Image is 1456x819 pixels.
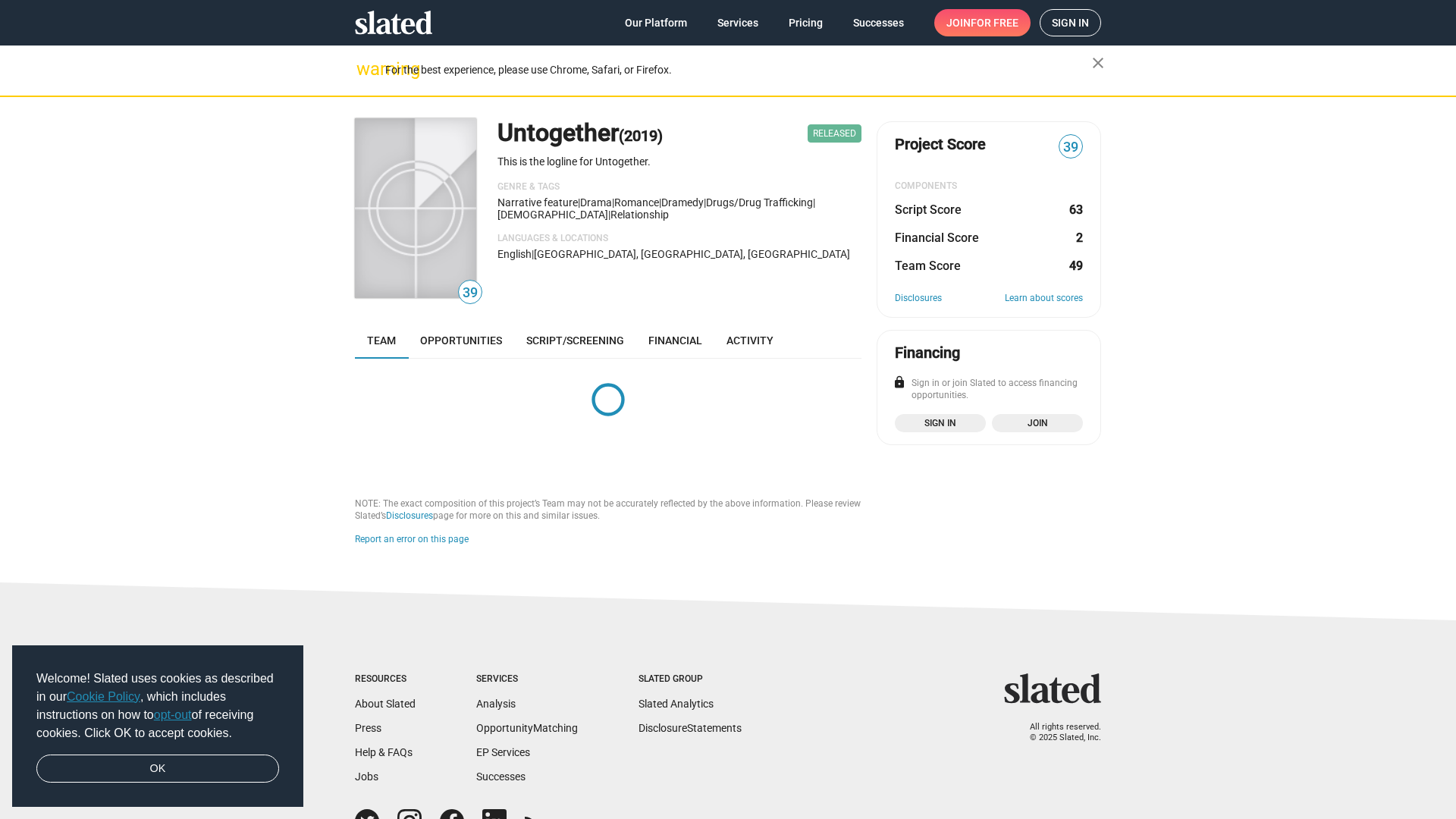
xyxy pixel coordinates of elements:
[355,746,413,758] a: Help & FAQs
[992,414,1083,432] a: Join
[497,155,861,169] p: This is the logline for Untogether.
[895,343,960,363] div: Financing
[619,127,663,145] span: (2019)
[895,134,986,155] span: Project Score
[497,233,861,245] p: Languages & Locations
[893,375,906,389] mat-icon: lock
[476,770,526,783] a: Successes
[580,196,612,209] span: Drama
[639,722,742,734] a: DisclosureStatements
[386,510,433,521] a: Disclosures
[841,9,916,36] a: Successes
[613,9,699,36] a: Our Platform
[625,9,687,36] span: Our Platform
[1052,10,1089,36] span: Sign in
[355,722,381,734] a: Press
[895,293,942,305] a: Disclosures
[497,117,663,149] h1: Untogether
[497,209,608,221] span: [DEMOGRAPHIC_DATA]
[497,181,861,193] p: Genre & Tags
[608,209,610,221] span: |
[1005,293,1083,305] a: Learn about scores
[526,334,624,347] span: Script/Screening
[895,180,1083,193] div: COMPONENTS
[355,770,378,783] a: Jobs
[705,9,770,36] a: Services
[777,9,835,36] a: Pricing
[1059,137,1082,158] span: 39
[895,258,961,274] dt: Team Score
[356,60,375,78] mat-icon: warning
[934,9,1031,36] a: Joinfor free
[614,196,659,209] span: Romance
[497,196,578,209] span: Narrative feature
[1001,416,1074,431] span: Join
[355,534,469,546] button: Report an error on this page
[789,9,823,36] span: Pricing
[514,322,636,359] a: Script/Screening
[808,124,861,143] span: Released
[420,334,502,347] span: Opportunities
[67,690,140,703] a: Cookie Policy
[355,698,416,710] a: About Slated
[971,9,1018,36] span: for free
[612,196,614,209] span: |
[636,322,714,359] a: Financial
[534,248,850,260] span: [GEOGRAPHIC_DATA], [GEOGRAPHIC_DATA], [GEOGRAPHIC_DATA]
[717,9,758,36] span: Services
[1089,54,1107,72] mat-icon: close
[895,378,1083,402] div: Sign in or join Slated to access financing opportunities.
[385,60,1092,80] div: For the best experience, please use Chrome, Safari, or Firefox.
[476,722,578,734] a: OpportunityMatching
[476,746,530,758] a: EP Services
[1040,9,1101,36] a: Sign in
[355,322,408,359] a: Team
[355,498,861,522] div: NOTE: The exact composition of this project’s Team may not be accurately reflected by the above i...
[639,673,742,686] div: Slated Group
[154,708,192,721] a: opt-out
[532,248,534,260] span: |
[648,334,702,347] span: Financial
[639,698,714,710] a: Slated Analytics
[459,283,482,303] span: 39
[36,670,279,742] span: Welcome! Slated uses cookies as described in our , which includes instructions on how to of recei...
[610,209,669,221] span: relationship
[661,196,704,209] span: dramedy
[476,673,578,686] div: Services
[367,334,396,347] span: Team
[408,322,514,359] a: Opportunities
[714,322,786,359] a: Activity
[853,9,904,36] span: Successes
[578,196,580,209] span: |
[726,334,773,347] span: Activity
[904,416,977,431] span: Sign in
[813,196,815,209] span: |
[704,196,706,209] span: |
[1068,258,1083,274] dd: 49
[476,698,516,710] a: Analysis
[706,196,813,209] span: drugs/drug trafficking
[895,414,986,432] a: Sign in
[1068,202,1083,218] dd: 63
[355,673,416,686] div: Resources
[946,9,1018,36] span: Join
[1014,722,1101,744] p: All rights reserved. © 2025 Slated, Inc.
[12,645,303,808] div: cookieconsent
[497,248,532,260] span: English
[1068,230,1083,246] dd: 2
[895,230,979,246] dt: Financial Score
[659,196,661,209] span: |
[895,202,962,218] dt: Script Score
[36,755,279,783] a: dismiss cookie message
